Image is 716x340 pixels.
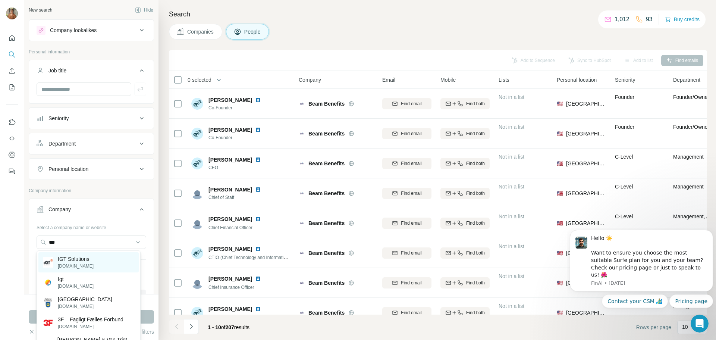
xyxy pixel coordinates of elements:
[6,7,18,19] img: Avatar
[188,76,211,84] span: 0 selected
[382,307,431,318] button: Find email
[466,220,485,227] span: Find both
[130,4,158,16] button: Hide
[6,148,18,162] button: Dashboard
[466,130,485,137] span: Find both
[208,285,254,290] span: Chief Insurance Officer
[499,303,524,309] span: Not in a list
[665,14,700,25] button: Buy credits
[691,315,709,333] iframe: Intercom live chat
[466,100,485,107] span: Find both
[557,130,563,137] span: 🇺🇸
[43,257,53,268] img: IGT Solutions
[191,277,203,289] img: Avatar
[184,319,199,334] button: Navigate to next page
[255,306,261,312] img: LinkedIn logo
[208,186,252,193] span: [PERSON_NAME]
[308,160,345,167] span: Beam Benefits
[557,100,563,107] span: 🇺🇸
[169,9,707,19] h4: Search
[255,276,261,282] img: LinkedIn logo
[440,277,490,288] button: Find both
[440,188,490,199] button: Find both
[208,324,249,330] span: results
[566,160,606,167] span: [GEOGRAPHIC_DATA]
[58,255,94,263] p: IGT Solutions
[566,219,606,227] span: [GEOGRAPHIC_DATA]
[208,305,252,313] span: [PERSON_NAME]
[48,165,88,173] div: Personal location
[440,76,456,84] span: Mobile
[221,324,226,330] span: of
[299,101,305,107] img: Logo of Beam Benefits
[615,184,633,190] span: C-Level
[29,49,154,55] p: Personal information
[499,124,524,130] span: Not in a list
[6,64,18,78] button: Enrich CSV
[6,81,18,94] button: My lists
[29,187,154,194] p: Company information
[226,324,234,330] span: 207
[299,190,305,196] img: Logo of Beam Benefits
[208,134,264,141] span: Co-Founder
[466,160,485,167] span: Find both
[58,275,94,283] p: Igt
[499,184,524,190] span: Not in a list
[191,128,203,140] img: Avatar
[673,154,704,160] span: Management
[48,140,76,147] div: Department
[255,157,261,163] img: LinkedIn logo
[187,28,214,35] span: Companies
[557,249,563,257] span: 🇺🇸
[208,126,252,134] span: [PERSON_NAME]
[255,246,261,252] img: LinkedIn logo
[191,307,203,319] img: Avatar
[382,218,431,229] button: Find email
[499,76,509,84] span: Lists
[6,115,18,129] button: Use Surfe on LinkedIn
[191,98,203,110] img: Avatar
[499,213,524,219] span: Not in a list
[308,279,345,287] span: Beam Benefits
[6,48,18,61] button: Search
[299,76,321,84] span: Company
[58,263,94,269] p: [DOMAIN_NAME]
[566,100,606,107] span: [GEOGRAPHIC_DATA]
[401,250,421,256] span: Find email
[308,219,345,227] span: Beam Benefits
[58,316,123,323] p: 3F – Fagligt Fælles Forbund
[308,100,345,107] span: Beam Benefits
[58,323,123,330] p: [DOMAIN_NAME]
[499,154,524,160] span: Not in a list
[244,28,261,35] span: People
[208,245,252,253] span: [PERSON_NAME]
[557,279,563,287] span: 🇺🇸
[208,194,264,201] span: Chief of Staff
[29,109,154,127] button: Seniority
[615,15,629,24] p: 1,012
[615,76,635,84] span: Seniority
[673,94,709,100] span: Founder/Owner
[29,200,154,221] button: Company
[401,309,421,316] span: Find email
[29,135,154,153] button: Department
[440,98,490,109] button: Find both
[566,279,606,287] span: [GEOGRAPHIC_DATA]
[43,318,53,328] img: 3F – Fagligt Fælles Forbund
[567,228,716,336] iframe: Intercom notifications message
[299,310,305,316] img: Logo of Beam Benefits
[499,243,524,249] span: Not in a list
[466,309,485,316] span: Find both
[191,187,203,199] img: Avatar
[299,220,305,226] img: Logo of Beam Benefits
[382,98,431,109] button: Find email
[208,96,252,104] span: [PERSON_NAME]
[29,160,154,178] button: Personal location
[566,130,606,137] span: [GEOGRAPHIC_DATA]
